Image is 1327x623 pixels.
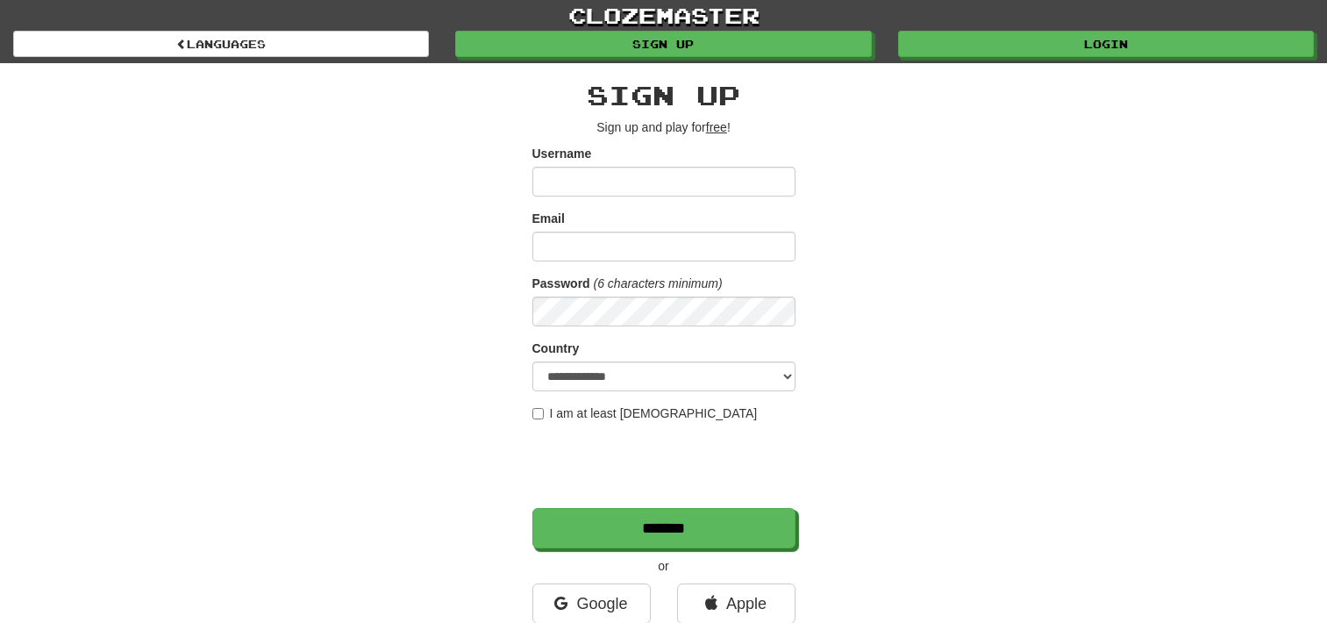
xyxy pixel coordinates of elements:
[532,210,565,227] label: Email
[13,31,429,57] a: Languages
[706,120,727,134] u: free
[532,145,592,162] label: Username
[532,81,795,110] h2: Sign up
[532,405,758,422] label: I am at least [DEMOGRAPHIC_DATA]
[532,118,795,136] p: Sign up and play for !
[532,340,580,357] label: Country
[532,557,795,575] p: or
[898,31,1314,57] a: Login
[455,31,871,57] a: Sign up
[532,431,799,499] iframe: reCAPTCHA
[532,275,590,292] label: Password
[594,276,723,290] em: (6 characters minimum)
[532,408,544,419] input: I am at least [DEMOGRAPHIC_DATA]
